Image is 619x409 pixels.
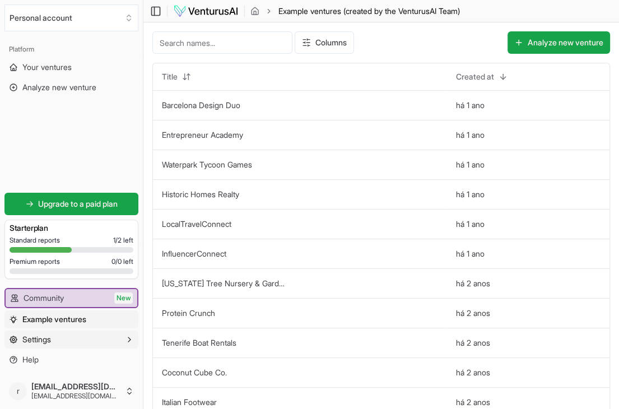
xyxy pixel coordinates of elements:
span: New [114,292,133,304]
span: Analyze new venture [22,82,96,93]
a: Tenerife Boat Rentals [162,338,236,347]
button: Columns [295,31,354,54]
button: Created at [449,68,514,86]
a: Historic Homes Realty [162,189,239,199]
span: Upgrade to a paid plan [38,198,118,210]
a: Coconut Cube Co. [162,368,227,377]
button: LocalTravelConnect [162,219,231,230]
a: Example ventures [4,310,138,328]
button: há 2 anos [456,367,490,378]
button: há 2 anos [456,308,490,319]
a: Your ventures [4,58,138,76]
span: Settings [22,334,51,345]
a: Waterpark Tycoon Games [162,160,252,169]
span: Help [22,354,39,365]
a: Italian Footwear [162,397,217,407]
a: Entrepreneur Academy [162,130,243,140]
button: InfluencerConnect [162,248,226,259]
button: r[EMAIL_ADDRESS][DOMAIN_NAME][EMAIL_ADDRESS][DOMAIN_NAME] [4,378,138,405]
a: [US_STATE] Tree Nursery & Garden Store [162,278,309,288]
button: Entrepreneur Academy [162,129,243,141]
span: r [9,382,27,400]
button: Title [155,68,198,86]
span: [EMAIL_ADDRESS][DOMAIN_NAME] [31,382,120,392]
a: InfluencerConnect [162,249,226,258]
a: Help [4,351,138,369]
img: logo [173,4,239,18]
button: Barcelona Design Duo [162,100,240,111]
a: Analyze new venture [4,78,138,96]
button: há 2 anos [456,397,490,408]
a: Barcelona Design Duo [162,100,240,110]
span: Example ventures (created by the VenturusAI Team) [278,6,460,17]
span: Title [162,71,178,82]
button: Coconut Cube Co. [162,367,227,378]
div: Platform [4,40,138,58]
button: [US_STATE] Tree Nursery & Garden Store [162,278,288,289]
button: Settings [4,331,138,348]
button: Protein Crunch [162,308,215,319]
a: LocalTravelConnect [162,219,231,229]
button: há 1 ano [456,219,485,230]
button: há 1 ano [456,248,485,259]
span: 0 / 0 left [111,257,133,266]
span: Created at [456,71,494,82]
button: há 1 ano [456,100,485,111]
a: CommunityNew [6,289,137,307]
button: há 2 anos [456,337,490,348]
h3: Starter plan [10,222,133,234]
span: [EMAIL_ADDRESS][DOMAIN_NAME] [31,392,120,401]
span: Premium reports [10,257,60,266]
a: Protein Crunch [162,308,215,318]
button: Tenerife Boat Rentals [162,337,236,348]
span: Community [24,292,64,304]
button: Waterpark Tycoon Games [162,159,252,170]
input: Search names... [152,31,292,54]
span: 1 / 2 left [113,236,133,245]
span: Standard reports [10,236,60,245]
button: há 1 ano [456,159,485,170]
span: Your ventures [22,62,72,73]
nav: breadcrumb [250,6,460,17]
a: Upgrade to a paid plan [4,193,138,215]
button: há 2 anos [456,278,490,289]
span: Example ventures [22,314,86,325]
button: Historic Homes Realty [162,189,239,200]
button: há 1 ano [456,189,485,200]
button: Italian Footwear [162,397,217,408]
button: Select an organization [4,4,138,31]
button: há 1 ano [456,129,485,141]
button: Analyze new venture [508,31,610,54]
